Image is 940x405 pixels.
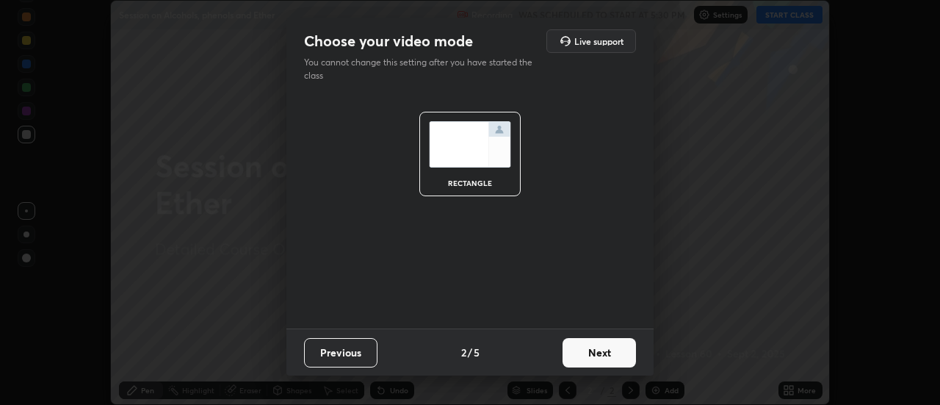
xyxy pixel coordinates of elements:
button: Next [563,338,636,368]
p: You cannot change this setting after you have started the class [304,56,542,82]
img: normalScreenIcon.ae25ed63.svg [429,121,511,168]
div: rectangle [441,179,499,187]
h4: 5 [474,345,480,360]
h2: Choose your video mode [304,32,473,51]
button: Previous [304,338,377,368]
h4: 2 [461,345,466,360]
h4: / [468,345,472,360]
h5: Live support [574,37,623,46]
